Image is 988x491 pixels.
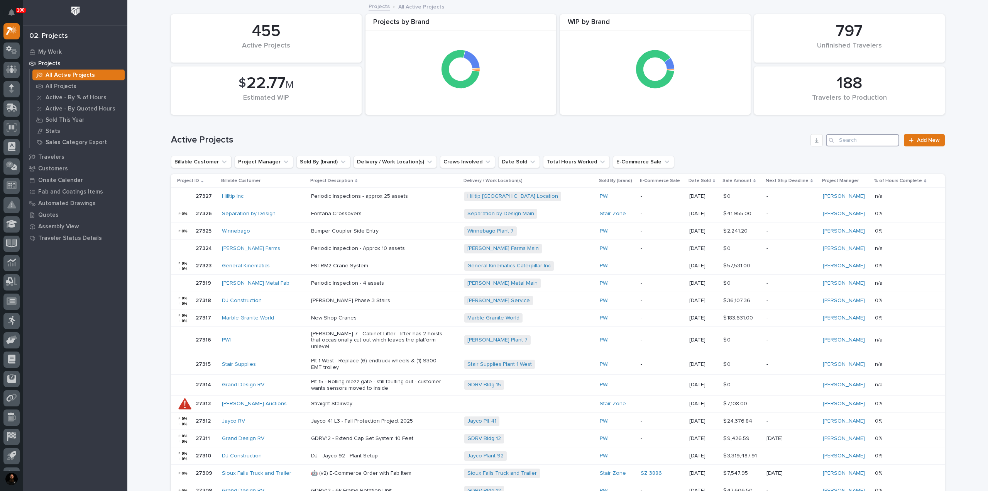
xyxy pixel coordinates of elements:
p: - [641,315,683,321]
div: 02. Projects [29,32,68,41]
p: Straight Stairway [311,401,446,407]
a: [PERSON_NAME] [823,337,865,343]
p: Fab and Coatings Items [38,189,103,195]
a: Projects [369,2,390,10]
p: 🤖 (v2) E-Commerce Order with Fab Item [311,470,446,477]
a: Grand Design RV [222,382,264,388]
p: Assembly View [38,223,79,230]
a: PWI [600,297,609,304]
p: 27311 [196,434,211,442]
p: n/a [875,279,884,287]
p: - [641,382,683,388]
p: $ 0 [723,244,732,252]
button: Total Hours Worked [543,156,610,168]
a: Jayco Plt 41 [467,418,496,425]
p: All Active Projects [46,72,95,79]
p: [DATE] [689,193,717,200]
p: - [766,453,817,459]
p: Onsite Calendar [38,177,83,184]
p: - [641,297,683,304]
p: - [641,228,683,234]
a: Jayco Plant 92 [467,453,504,459]
a: Active - By Quoted Hours [30,103,127,114]
button: users-avatar [3,471,20,487]
a: Assembly View [23,221,127,232]
p: [PERSON_NAME] Phase 3 Stairs [311,297,446,304]
p: [DATE] [689,228,717,234]
tr: 2731827318 DJ Construction [PERSON_NAME] Phase 3 Stairs[PERSON_NAME] Service PWI -[DATE]$ 36,107.... [171,292,945,309]
p: 27309 [196,469,214,477]
a: GDRV Bldg 12 [467,435,501,442]
a: Stats [30,126,127,136]
a: Marble Granite World [222,315,274,321]
p: Projects [38,60,61,67]
a: General Kinematics [222,263,270,269]
a: My Work [23,46,127,58]
p: New Shop Cranes [311,315,446,321]
button: Date Sold [498,156,540,168]
span: $ [239,76,246,91]
p: 27312 [196,416,212,425]
tr: 2731027310 DJ Construction DJ - Jayco 92 - Plant SetupJayco Plant 92 PWI -[DATE]$ 3,319,487.91$ 3... [171,447,945,465]
p: $ 9,426.59 [723,434,751,442]
p: Project Description [310,177,353,185]
a: PWI [222,337,231,343]
a: [PERSON_NAME] [823,280,865,287]
div: 188 [767,74,932,93]
p: 27324 [196,244,213,252]
p: Billable Customer [221,177,261,185]
p: Plt 1 West - Replace (6) endtruck wheels & (1) S300-EMT trolley. [311,358,446,371]
p: $ 7,547.95 [723,469,749,477]
p: - [464,401,594,407]
p: [DATE] [689,211,717,217]
a: Grand Design RV [222,435,264,442]
p: 0% [875,451,884,459]
p: - [766,315,817,321]
a: Hilltip [GEOGRAPHIC_DATA] Location [467,193,558,200]
a: [PERSON_NAME] [823,470,865,477]
p: - [766,401,817,407]
p: 100 [17,7,25,13]
a: [PERSON_NAME] Service [467,297,530,304]
p: - [641,337,683,343]
p: 27317 [196,313,213,321]
tr: 2732627326 Separation by Design Fontana CrossoversSeparation by Design Main Stair Zone -[DATE]$ 4... [171,205,945,223]
p: Next Ship Deadline [766,177,809,185]
a: [PERSON_NAME] [823,382,865,388]
p: - [766,211,817,217]
p: Periodic Inspection - Approx 10 assets [311,245,446,252]
a: [PERSON_NAME] [823,401,865,407]
p: % of Hours Complete [874,177,922,185]
p: $ 183,631.00 [723,313,755,321]
tr: 2731227312 Jayco RV Jayco 41 L3 - Fall Protection Project 2025Jayco Plt 41 PWI -[DATE]$ 24,376.84... [171,413,945,430]
p: $ 2,241.20 [723,226,749,234]
p: Automated Drawings [38,200,96,207]
p: All Active Projects [398,2,444,10]
a: [PERSON_NAME] [823,315,865,321]
p: - [641,435,683,442]
p: - [641,280,683,287]
p: 27318 [196,296,213,304]
a: [PERSON_NAME] [823,245,865,252]
p: - [766,418,817,425]
div: 797 [767,22,932,41]
img: Workspace Logo [68,4,83,18]
a: All Active Projects [30,70,127,80]
p: [DATE] [689,337,717,343]
p: Project ID [177,177,199,185]
p: [DATE] [689,315,717,321]
a: Separation by Design [222,211,276,217]
span: 22.77 [247,75,286,92]
a: Stair Zone [600,470,626,477]
a: [PERSON_NAME] [823,211,865,217]
p: - [766,193,817,200]
p: Delivery / Work Location(s) [464,177,523,185]
a: [PERSON_NAME] [823,228,865,234]
p: FSTRM2 Crane System [311,263,446,269]
p: Date Sold [689,177,711,185]
a: DJ Construction [222,297,262,304]
a: PWI [600,453,609,459]
p: All Projects [46,83,76,90]
a: [PERSON_NAME] [823,361,865,368]
p: $ 57,531.00 [723,261,752,269]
